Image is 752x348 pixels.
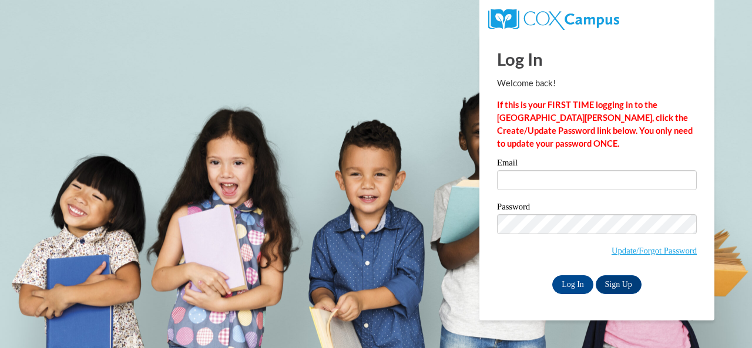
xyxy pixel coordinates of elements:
a: COX Campus [488,13,619,23]
a: Sign Up [596,275,642,294]
img: COX Campus [488,9,619,30]
h1: Log In [497,47,697,71]
strong: If this is your FIRST TIME logging in to the [GEOGRAPHIC_DATA][PERSON_NAME], click the Create/Upd... [497,100,693,148]
label: Email [497,158,697,170]
label: Password [497,202,697,214]
p: Welcome back! [497,77,697,90]
input: Log In [552,275,593,294]
a: Update/Forgot Password [612,246,697,255]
